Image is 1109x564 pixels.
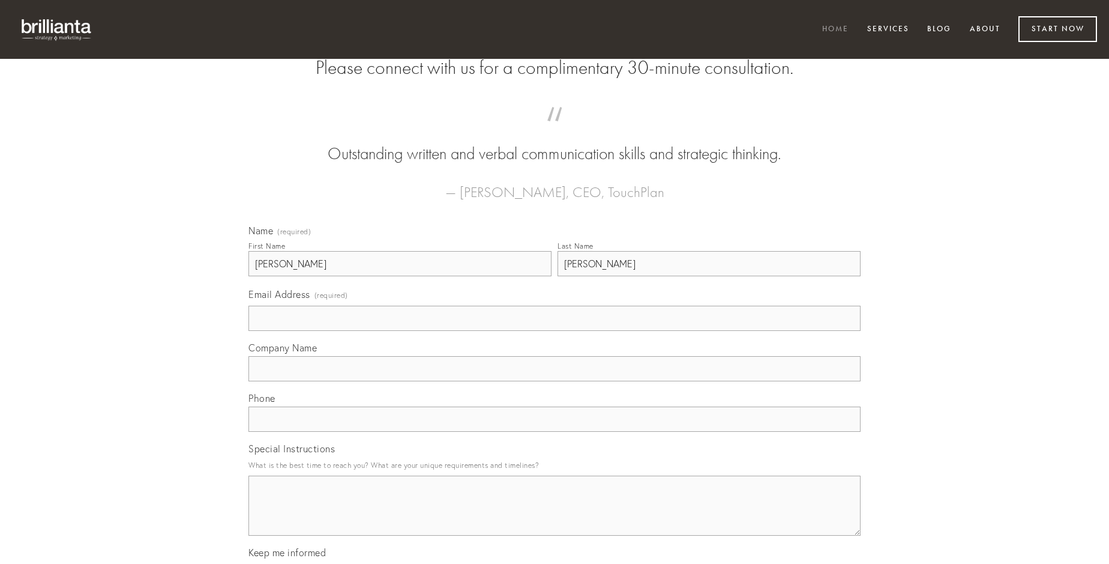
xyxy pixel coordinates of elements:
[248,241,285,250] div: First Name
[558,241,594,250] div: Last Name
[248,457,861,473] p: What is the best time to reach you? What are your unique requirements and timelines?
[1018,16,1097,42] a: Start Now
[248,288,310,300] span: Email Address
[248,392,275,404] span: Phone
[248,342,317,354] span: Company Name
[962,20,1008,40] a: About
[814,20,856,40] a: Home
[268,119,841,142] span: “
[859,20,917,40] a: Services
[248,547,326,559] span: Keep me informed
[248,225,273,237] span: Name
[268,119,841,166] blockquote: Outstanding written and verbal communication skills and strategic thinking.
[277,228,311,235] span: (required)
[248,443,335,455] span: Special Instructions
[314,287,348,303] span: (required)
[268,166,841,204] figcaption: — [PERSON_NAME], CEO, TouchPlan
[248,56,861,79] h2: Please connect with us for a complimentary 30-minute consultation.
[12,12,102,47] img: brillianta - research, strategy, marketing
[919,20,959,40] a: Blog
